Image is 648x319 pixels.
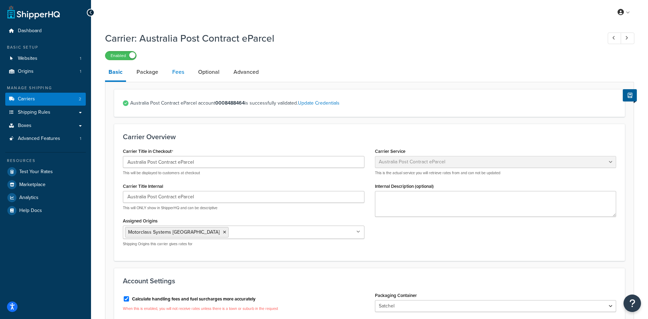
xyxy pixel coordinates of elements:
li: Websites [5,52,86,65]
a: Previous Record [608,33,621,44]
span: 2 [79,96,81,102]
h3: Account Settings [123,277,616,285]
a: Shipping Rules [5,106,86,119]
label: Packaging Container [375,293,417,298]
li: Carriers [5,93,86,106]
span: Australia Post Contract eParcel account is successfully validated. [130,98,616,108]
span: Shipping Rules [18,109,50,115]
span: Origins [18,69,34,75]
li: Origins [5,65,86,78]
li: Advanced Features [5,132,86,145]
span: Test Your Rates [19,169,53,175]
span: Advanced Features [18,136,60,142]
p: This will ONLY show in ShipperHQ and can be descriptive [123,205,364,211]
span: Websites [18,56,37,62]
p: Shipping Origins this carrier gives rates for [123,241,364,247]
a: Advanced Features1 [5,132,86,145]
a: Update Credentials [298,99,340,107]
h1: Carrier: Australia Post Contract eParcel [105,31,595,45]
div: Basic Setup [5,44,86,50]
a: Help Docs [5,204,86,217]
a: Origins1 [5,65,86,78]
label: Assigned Origins [123,218,158,224]
a: Analytics [5,191,86,204]
span: Analytics [19,195,39,201]
label: Enabled [105,51,136,60]
div: Manage Shipping [5,85,86,91]
button: Show Help Docs [623,89,637,101]
span: When this is enabled, you will not receive rates unless there is a town or suburb in the request [123,306,278,311]
a: Marketplace [5,178,86,191]
p: This will be displayed to customers at checkout [123,170,364,176]
button: Open Resource Center [623,295,641,312]
label: Internal Description (optional) [375,184,434,189]
a: Optional [195,64,223,80]
p: This is the actual service you will retrieve rates from and can not be updated [375,170,616,176]
span: 1 [80,56,81,62]
a: Next Record [621,33,634,44]
label: Carrier Title Internal [123,184,163,189]
span: Marketplace [19,182,46,188]
h3: Carrier Overview [123,133,616,141]
span: 1 [80,69,81,75]
span: Dashboard [18,28,42,34]
strong: 0008488464 [215,99,245,107]
a: Fees [169,64,188,80]
span: Carriers [18,96,35,102]
div: Resources [5,158,86,164]
a: Boxes [5,119,86,132]
span: 1 [80,136,81,142]
a: Dashboard [5,24,86,37]
label: Calculate handling fees and fuel surcharges more accurately [132,296,256,302]
a: Basic [105,64,126,82]
label: Carrier Service [375,149,405,154]
a: Advanced [230,64,262,80]
a: Websites1 [5,52,86,65]
a: Carriers2 [5,93,86,106]
span: Help Docs [19,208,42,214]
a: Test Your Rates [5,165,86,178]
span: Motorclass Systems [GEOGRAPHIC_DATA] [128,228,220,236]
label: Carrier Title in Checkout [123,149,173,154]
span: Boxes [18,123,32,129]
a: Package [133,64,162,80]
